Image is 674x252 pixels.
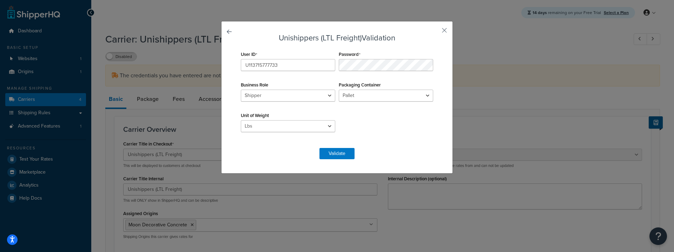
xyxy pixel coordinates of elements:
label: Unit of Weight [241,113,269,118]
label: User ID [241,52,257,57]
button: Validate [319,148,355,159]
label: Password [339,52,361,57]
label: Business Role [241,82,268,88]
label: Packaging Container [339,82,381,88]
h3: Unishippers (LTL Freight) Validation [239,34,435,42]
